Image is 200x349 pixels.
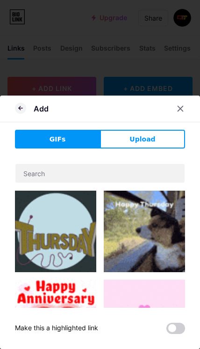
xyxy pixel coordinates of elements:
[15,164,185,183] input: Search
[100,130,185,149] button: Upload
[15,130,100,149] button: GIFs
[15,323,98,334] div: Make this a highlighted link
[104,191,185,272] img: Gihpy
[129,134,155,144] span: Upload
[15,191,96,272] img: Gihpy
[34,103,49,114] div: Add
[50,134,66,144] span: GIFs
